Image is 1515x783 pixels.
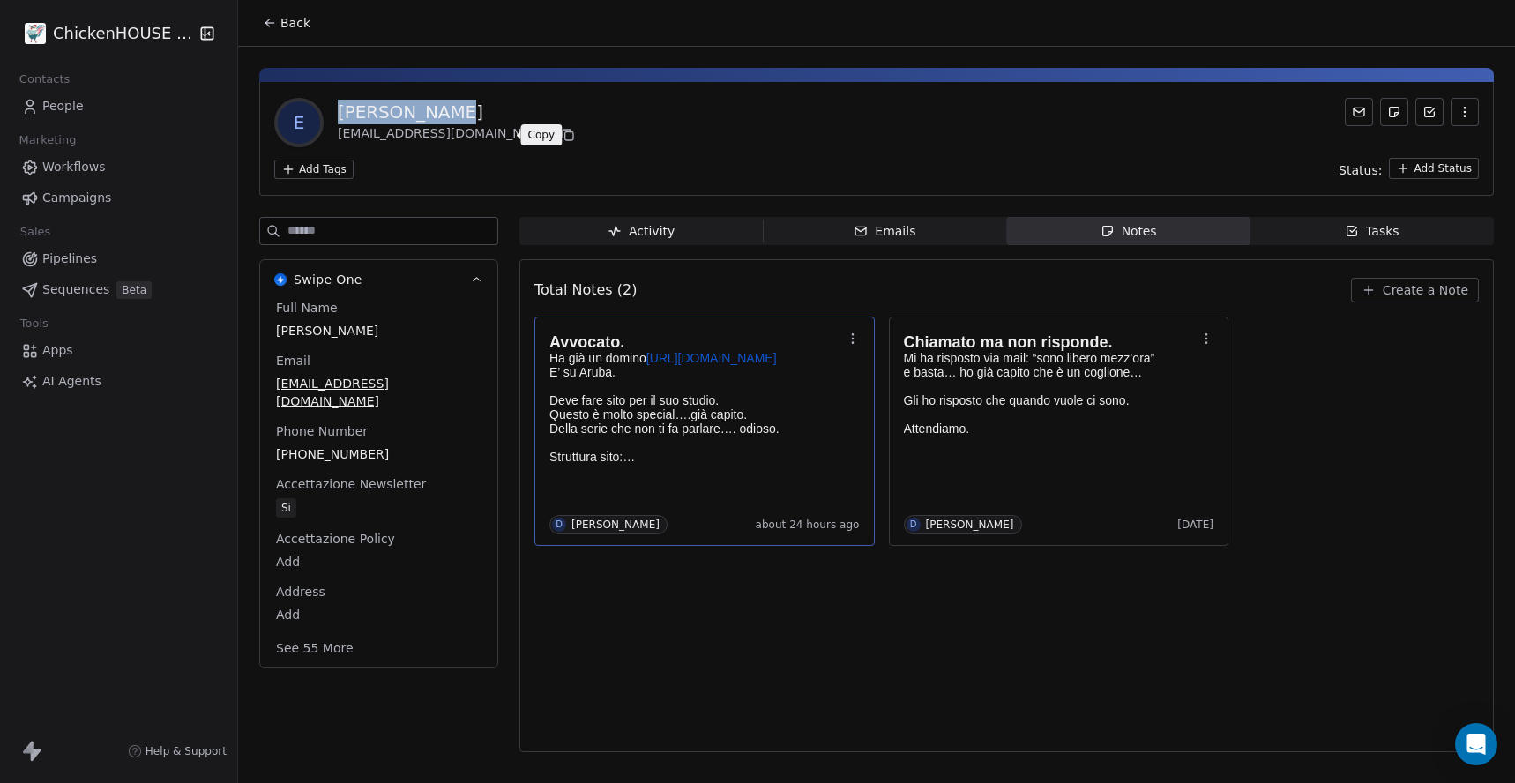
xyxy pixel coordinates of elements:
span: Beta [116,281,152,299]
span: Full Name [272,299,341,317]
div: v 4.0.25 [49,28,86,42]
a: Campaigns [14,183,223,213]
span: Contacts [11,66,78,93]
span: Swipe One [294,271,362,288]
span: [PERSON_NAME] [276,322,481,339]
span: Email [272,352,314,369]
span: Workflows [42,158,106,176]
h1: Chiamato ma non risponde. [904,333,1197,351]
a: Workflows [14,153,223,182]
a: People [14,92,223,121]
span: Status: [1339,161,1382,179]
div: Tasks [1345,222,1399,241]
div: [EMAIL_ADDRESS][DOMAIN_NAME] [338,124,578,145]
button: Back [252,7,321,39]
span: [DATE] [1177,518,1213,532]
span: [EMAIL_ADDRESS][DOMAIN_NAME] [276,375,481,410]
p: Mi ha risposto via mail: “sono libero mezz’ora” e basta… ho già capito che è un coglione… Gli ho ... [904,351,1197,436]
div: Activity [608,222,675,241]
span: Total Notes (2) [534,280,637,301]
a: [URL][DOMAIN_NAME] [646,351,777,365]
span: Sequences [42,280,109,299]
img: tab_keywords_by_traffic_grey.svg [177,102,191,116]
span: Accettazione Policy [272,530,399,548]
span: Phone Number [272,422,371,440]
span: Campaigns [42,189,111,207]
img: Swipe One [274,273,287,286]
div: Si [281,499,291,517]
span: AI Agents [42,372,101,391]
img: 4.jpg [25,23,46,44]
button: ChickenHOUSE snc [21,19,188,48]
span: ChickenHOUSE snc [53,22,194,45]
div: D [556,518,563,532]
div: Dominio: [DOMAIN_NAME] [46,46,198,60]
span: Add [276,553,481,570]
a: SequencesBeta [14,275,223,304]
img: tab_domain_overview_orange.svg [73,102,87,116]
button: Add Status [1389,158,1479,179]
div: Open Intercom Messenger [1455,723,1497,765]
img: website_grey.svg [28,46,42,60]
span: Tools [12,310,56,337]
span: Address [272,583,329,600]
span: about 24 hours ago [756,518,860,532]
button: Swipe OneSwipe One [260,260,497,299]
span: Apps [42,341,73,360]
img: logo_orange.svg [28,28,42,42]
span: [PHONE_NUMBER] [276,445,481,463]
h1: Avvocato. [549,333,842,351]
a: Help & Support [128,744,227,758]
div: [PERSON_NAME] [926,518,1014,531]
button: Add Tags [274,160,354,179]
a: Apps [14,336,223,365]
div: Keyword (traffico) [197,104,293,116]
span: Pipelines [42,250,97,268]
p: Ha già un domino E’ su Aruba. Deve fare sito per il suo studio. Questo è molto special….già capit... [549,351,842,464]
a: Pipelines [14,244,223,273]
div: Dominio [93,104,135,116]
span: Marketing [11,127,84,153]
span: E [278,101,320,144]
button: Create a Note [1351,278,1479,302]
span: Back [280,14,310,32]
div: Emails [854,222,915,241]
p: Copy [528,128,556,142]
div: [PERSON_NAME] [571,518,660,531]
button: See 55 More [265,632,364,664]
span: Create a Note [1383,281,1468,299]
span: Accettazione Newsletter [272,475,429,493]
div: Swipe OneSwipe One [260,299,497,667]
span: Sales [12,219,58,245]
span: Help & Support [146,744,227,758]
div: D [910,518,917,532]
span: Add [276,606,481,623]
span: People [42,97,84,116]
div: [PERSON_NAME] [338,100,578,124]
a: AI Agents [14,367,223,396]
